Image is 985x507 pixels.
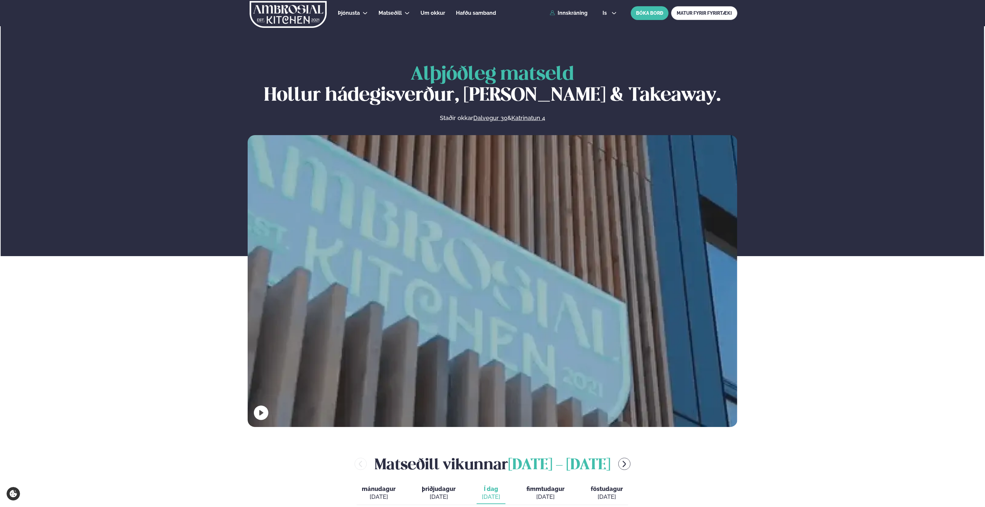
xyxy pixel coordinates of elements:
[417,482,461,504] button: þriðjudagur [DATE]
[421,10,445,16] span: Um okkur
[249,1,327,28] img: logo
[357,482,401,504] button: mánudagur [DATE]
[338,9,360,17] a: Þjónusta
[422,485,456,492] span: þriðjudagur
[422,493,456,501] div: [DATE]
[585,482,628,504] button: föstudagur [DATE]
[597,10,622,16] button: is
[368,114,616,122] p: Staðir okkar &
[421,9,445,17] a: Um okkur
[526,493,564,501] div: [DATE]
[482,485,500,493] span: Í dag
[456,10,496,16] span: Hafðu samband
[508,458,610,473] span: [DATE] - [DATE]
[362,493,396,501] div: [DATE]
[482,493,500,501] div: [DATE]
[511,114,545,122] a: Katrinatun 4
[379,10,402,16] span: Matseðill
[618,458,630,470] button: menu-btn-right
[521,482,570,504] button: fimmtudagur [DATE]
[338,10,360,16] span: Þjónusta
[248,64,737,106] h1: Hollur hádegisverður, [PERSON_NAME] & Takeaway.
[526,485,564,492] span: fimmtudagur
[362,485,396,492] span: mánudagur
[456,9,496,17] a: Hafðu samband
[477,482,505,504] button: Í dag [DATE]
[411,66,574,84] span: Alþjóðleg matseld
[591,485,623,492] span: föstudagur
[671,6,737,20] a: MATUR FYRIR FYRIRTÆKI
[631,6,668,20] button: BÓKA BORÐ
[591,493,623,501] div: [DATE]
[355,458,367,470] button: menu-btn-left
[375,453,610,475] h2: Matseðill vikunnar
[550,10,587,16] a: Innskráning
[603,10,609,16] span: is
[379,9,402,17] a: Matseðill
[473,114,507,122] a: Dalvegur 30
[7,487,20,500] a: Cookie settings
